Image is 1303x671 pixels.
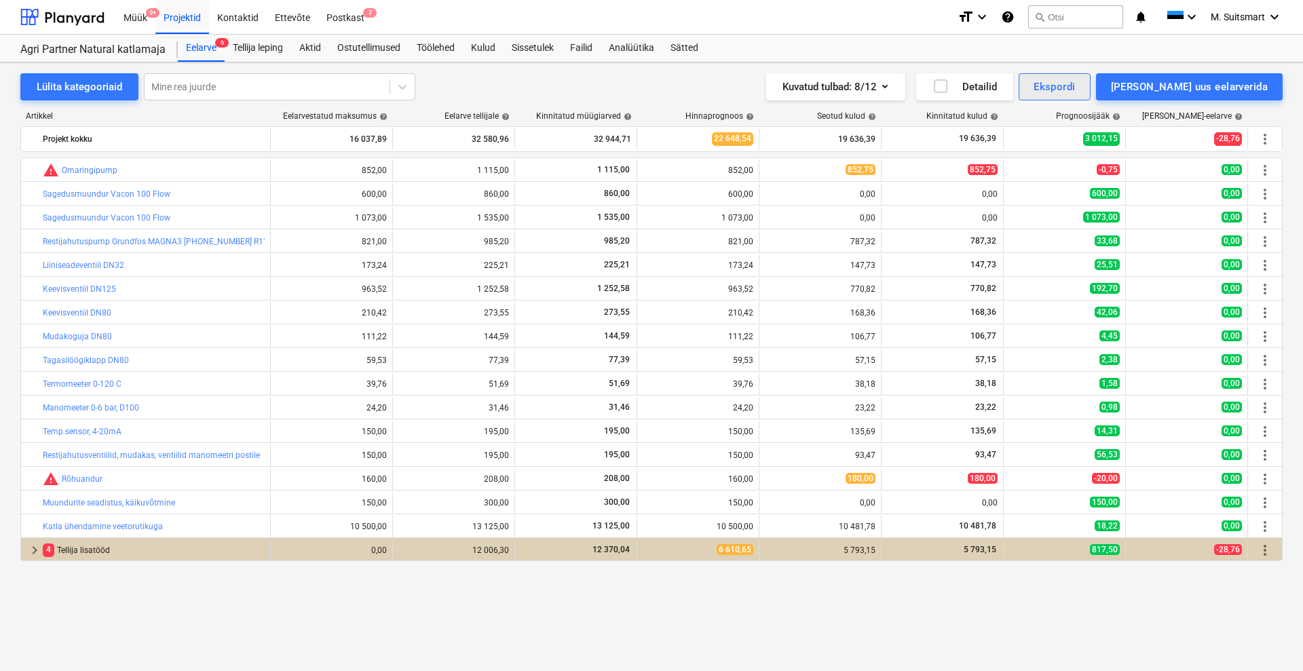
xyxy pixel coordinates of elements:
div: 0,00 [887,213,998,223]
a: Kulud [463,35,504,62]
a: Sätted [662,35,706,62]
span: 195,00 [603,426,631,436]
span: 195,00 [603,450,631,459]
a: Liiniseadeventiil DN32 [43,261,124,270]
span: Rohkem tegevusi [1257,376,1273,392]
span: 42,06 [1095,307,1120,318]
div: 93,47 [765,450,875,460]
div: 852,00 [643,166,753,175]
div: 39,76 [643,379,753,389]
div: 31,46 [398,403,509,413]
div: 12 006,30 [398,545,509,555]
span: 180,00 [846,473,875,484]
div: 10 500,00 [276,522,387,531]
button: Lülita kategooriaid [20,73,138,100]
div: 821,00 [276,237,387,246]
span: 985,20 [603,236,631,246]
span: -28,76 [1214,132,1242,145]
div: Aktid [291,35,329,62]
div: 59,53 [643,356,753,365]
span: 192,70 [1090,283,1120,294]
span: Rohkem tegevusi [1257,542,1273,558]
span: 852,75 [968,164,998,175]
span: 5 793,15 [962,545,998,554]
div: 39,76 [276,379,387,389]
span: 6 [215,38,229,47]
span: 168,36 [969,307,998,317]
div: Seotud kulud [817,111,876,121]
div: 852,00 [276,166,387,175]
div: 210,42 [276,308,387,318]
div: 173,24 [276,261,387,270]
div: 1 535,00 [398,213,509,223]
span: 0,00 [1222,330,1242,341]
span: 9+ [146,8,159,18]
span: help [865,113,876,121]
div: 300,00 [398,498,509,507]
span: Rohkem tegevusi [1257,328,1273,345]
span: 14,31 [1095,425,1120,436]
span: 1 252,58 [596,284,631,293]
div: 106,77 [765,332,875,341]
div: 173,24 [643,261,753,270]
a: Sagedusmuundur Vacon 100 Flow [43,189,170,199]
div: 5 793,15 [765,545,875,555]
div: Kinnitatud müügiarved [536,111,632,121]
div: 38,18 [765,379,875,389]
a: Rõhuandur [62,474,102,484]
div: Ekspordi [1034,78,1075,96]
span: 852,75 [846,164,875,175]
span: -0,75 [1097,164,1120,175]
div: 150,00 [643,427,753,436]
div: 135,69 [765,427,875,436]
div: 0,00 [765,498,875,507]
span: -28,76 [1214,544,1242,555]
button: Kuvatud tulbad:8/12 [766,73,905,100]
span: 135,69 [969,426,998,436]
div: 160,00 [643,474,753,484]
span: 0,00 [1222,520,1242,531]
a: Sagedusmuundur Vacon 100 Flow [43,213,170,223]
div: 24,20 [643,403,753,413]
div: 210,42 [643,308,753,318]
span: 273,55 [603,307,631,317]
a: Sissetulek [504,35,562,62]
span: 25,51 [1095,259,1120,270]
span: 4 [43,543,54,556]
span: -20,00 [1092,473,1120,484]
span: 770,82 [969,284,998,293]
div: 150,00 [276,498,387,507]
span: 860,00 [603,189,631,198]
span: 208,00 [603,474,631,483]
a: Katla ühendamine veetorutikuga [43,522,163,531]
span: 31,46 [607,402,631,412]
a: Keevisventiil DN125 [43,284,116,294]
div: 195,00 [398,427,509,436]
div: 600,00 [276,189,387,199]
span: 1,58 [1099,378,1120,389]
span: 0,00 [1222,212,1242,223]
i: notifications [1134,9,1148,25]
span: 56,53 [1095,449,1120,460]
div: Tellija leping [225,35,291,62]
a: Töölehed [409,35,463,62]
span: Rohkem tegevusi [1257,131,1273,147]
span: 51,69 [607,379,631,388]
div: 225,21 [398,261,509,270]
div: 16 037,89 [276,128,387,150]
div: 150,00 [643,498,753,507]
span: 6 610,65 [717,544,753,555]
div: 600,00 [643,189,753,199]
div: Eelarvestatud maksumus [283,111,388,121]
span: 0,00 [1222,425,1242,436]
div: Lülita kategooriaid [37,78,122,96]
span: 4,45 [1099,330,1120,341]
div: Hinnaprognoos [685,111,754,121]
div: 111,22 [643,332,753,341]
div: 111,22 [276,332,387,341]
div: 985,20 [398,237,509,246]
div: Prognoosijääk [1056,111,1120,121]
span: M. Suitsmart [1211,12,1265,22]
